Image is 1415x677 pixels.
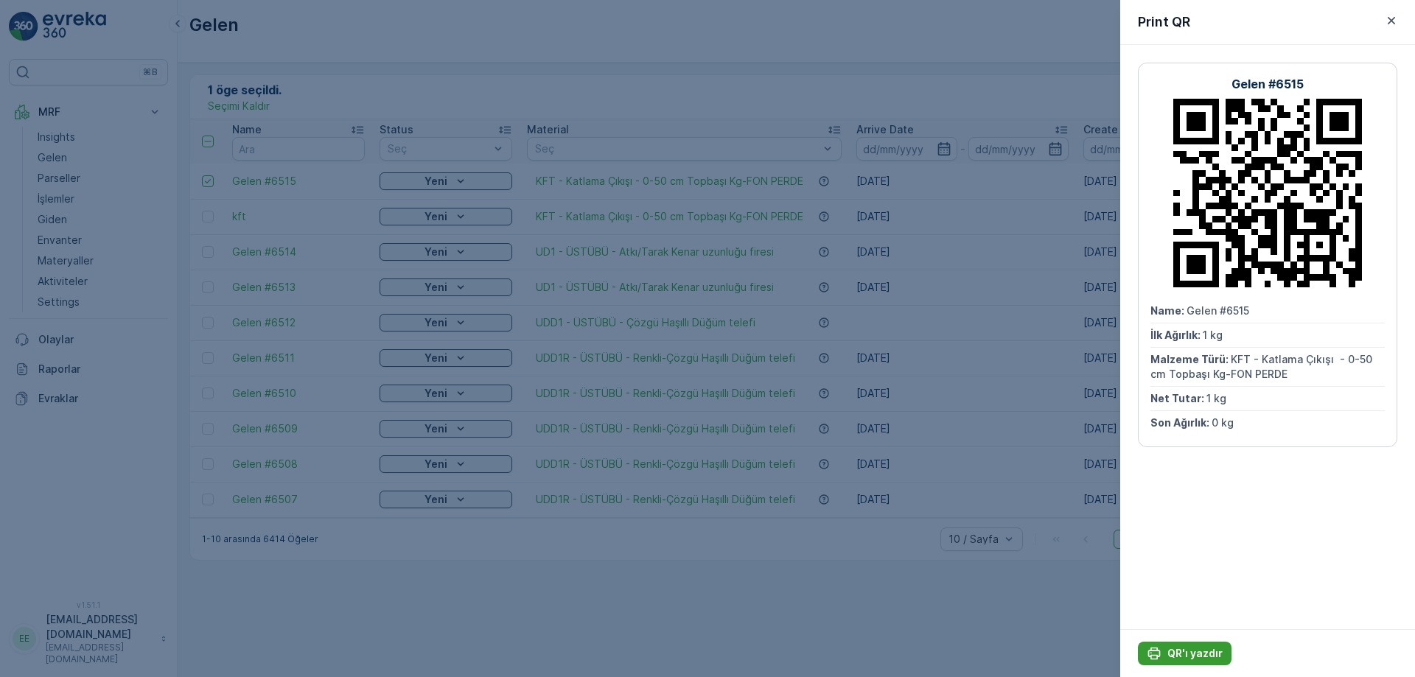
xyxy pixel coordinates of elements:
span: Son Ağırlık : [1150,416,1212,429]
p: Print QR [1138,12,1190,32]
span: 1 kg [1206,392,1226,404]
span: İlk Ağırlık : [1150,329,1203,341]
button: QR'ı yazdır [1138,642,1231,665]
span: Net Tutar : [1150,392,1206,404]
span: 1 kg [1203,329,1223,341]
p: QR'ı yazdır [1167,646,1223,661]
span: Malzeme Türü : [1150,353,1231,365]
p: Gelen #6515 [1231,75,1304,93]
span: Name : [1150,304,1187,317]
span: Gelen #6515 [1187,304,1249,317]
span: KFT - Katlama Çıkışı - 0-50 cm Topbaşı Kg-FON PERDE [1150,353,1375,380]
span: 0 kg [1212,416,1234,429]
